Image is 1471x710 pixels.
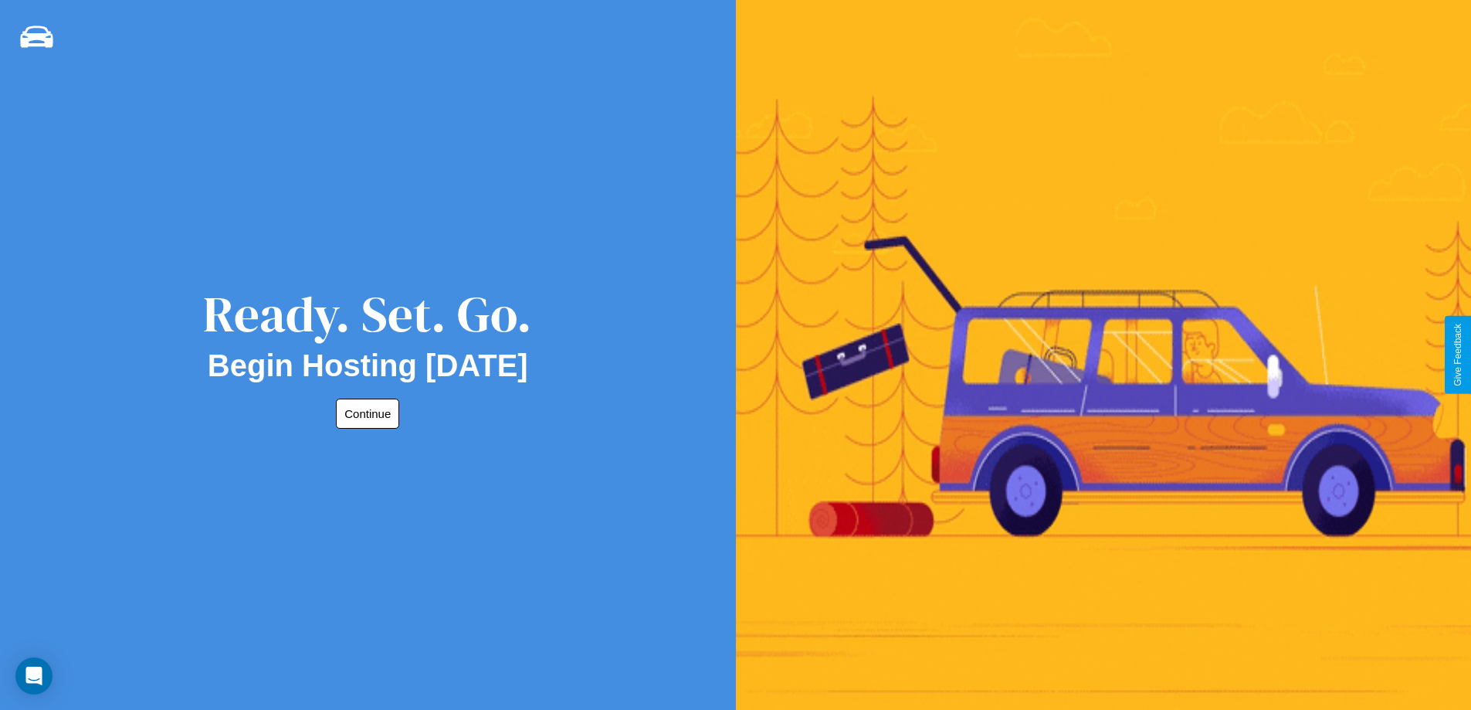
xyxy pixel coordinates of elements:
[208,348,528,383] h2: Begin Hosting [DATE]
[1452,324,1463,386] div: Give Feedback
[336,399,399,429] button: Continue
[203,280,532,348] div: Ready. Set. Go.
[15,657,53,695] div: Open Intercom Messenger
